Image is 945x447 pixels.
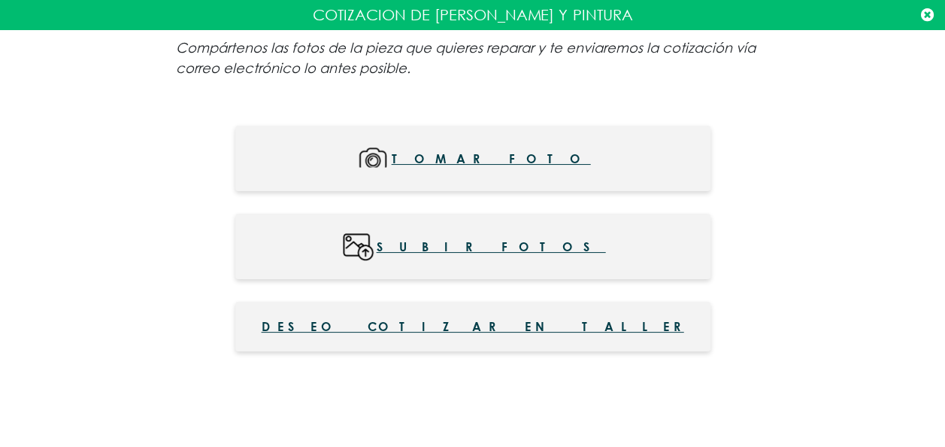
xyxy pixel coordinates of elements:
span: Tomar foto [392,141,591,175]
button: Deseo cotizar en taller [235,302,710,351]
button: Tomar foto [235,126,710,191]
p: COTIZACION DE [PERSON_NAME] Y PINTURA [11,4,934,26]
p: Compártenos las fotos de la pieza que quieres reparar y te enviaremos la cotización vía correo el... [176,38,770,78]
span: Deseo cotizar en taller [262,318,684,336]
img: mMoqUg+Y6aUS6LnDlxD7Bo0MZxWs6HFM5cnHM4Qtg4Rn [355,141,392,175]
img: wWc3mI9nliSrAAAAABJRU5ErkJggg== [340,230,377,263]
span: Subir fotos [377,230,606,263]
button: Subir fotos [235,214,710,279]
